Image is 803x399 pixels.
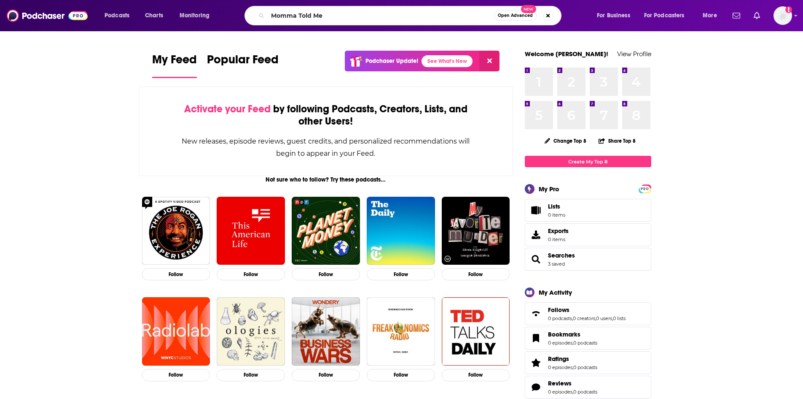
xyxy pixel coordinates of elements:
[152,52,197,72] span: My Feed
[597,10,630,22] span: For Business
[105,10,129,22] span: Podcasts
[207,52,279,72] span: Popular Feed
[572,389,573,395] span: ,
[639,9,697,22] button: open menu
[528,381,545,393] a: Reviews
[367,297,435,366] img: Freakonomics Radio
[640,186,650,192] span: PRO
[548,364,572,370] a: 0 episodes
[367,197,435,265] img: The Daily
[729,8,744,23] a: Show notifications dropdown
[528,357,545,369] a: Ratings
[494,11,537,21] button: Open AdvancedNew
[292,197,360,265] img: Planet Money
[498,14,533,18] span: Open Advanced
[573,364,597,370] a: 0 podcasts
[422,55,473,67] a: See What's New
[548,203,565,210] span: Lists
[145,10,163,22] span: Charts
[640,185,650,192] a: PRO
[217,197,285,265] img: This American Life
[548,389,572,395] a: 0 episodes
[528,204,545,216] span: Lists
[572,340,573,346] span: ,
[644,10,685,22] span: For Podcasters
[548,227,569,235] span: Exports
[540,136,592,146] button: Change Top 8
[613,315,626,321] a: 0 lists
[548,252,575,259] a: Searches
[548,380,597,387] a: Reviews
[572,315,573,321] span: ,
[591,9,641,22] button: open menu
[442,297,510,366] img: TED Talks Daily
[548,203,560,210] span: Lists
[442,197,510,265] img: My Favorite Murder with Karen Kilgariff and Georgia Hardstark
[750,8,763,23] a: Show notifications dropdown
[180,10,209,22] span: Monitoring
[573,340,597,346] a: 0 podcasts
[292,268,360,280] button: Follow
[181,135,471,160] div: New releases, episode reviews, guest credits, and personalized recommendations will begin to appe...
[548,315,572,321] a: 0 podcasts
[785,6,792,13] svg: Add a profile image
[142,197,210,265] img: The Joe Rogan Experience
[539,288,572,296] div: My Activity
[528,229,545,241] span: Exports
[142,268,210,280] button: Follow
[548,331,580,338] span: Bookmarks
[442,369,510,381] button: Follow
[548,355,597,363] a: Ratings
[140,9,168,22] a: Charts
[573,315,595,321] a: 0 creators
[521,5,536,13] span: New
[528,308,545,320] a: Follows
[142,297,210,366] img: Radiolab
[548,261,565,267] a: 3 saved
[367,268,435,280] button: Follow
[525,156,651,167] a: Create My Top 8
[174,9,220,22] button: open menu
[528,332,545,344] a: Bookmarks
[268,9,494,22] input: Search podcasts, credits, & more...
[184,103,271,115] span: Activate your Feed
[252,6,569,25] div: Search podcasts, credits, & more...
[548,331,597,338] a: Bookmarks
[99,9,140,22] button: open menu
[773,6,792,25] button: Show profile menu
[442,268,510,280] button: Follow
[525,50,608,58] a: Welcome [PERSON_NAME]!
[548,355,569,363] span: Ratings
[365,57,418,65] p: Podchaser Update!
[525,223,651,246] a: Exports
[548,380,572,387] span: Reviews
[697,9,728,22] button: open menu
[596,315,612,321] a: 0 users
[525,199,651,222] a: Lists
[525,351,651,374] span: Ratings
[207,52,279,78] a: Popular Feed
[181,103,471,128] div: by following Podcasts, Creators, Lists, and other Users!
[528,253,545,265] a: Searches
[548,306,569,314] span: Follows
[292,297,360,366] img: Business Wars
[548,340,572,346] a: 0 episodes
[548,212,565,218] span: 0 items
[548,236,569,242] span: 0 items
[217,297,285,366] a: Ologies with Alie Ward
[612,315,613,321] span: ,
[525,248,651,271] span: Searches
[773,6,792,25] img: User Profile
[7,8,88,24] a: Podchaser - Follow, Share and Rate Podcasts
[539,185,559,193] div: My Pro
